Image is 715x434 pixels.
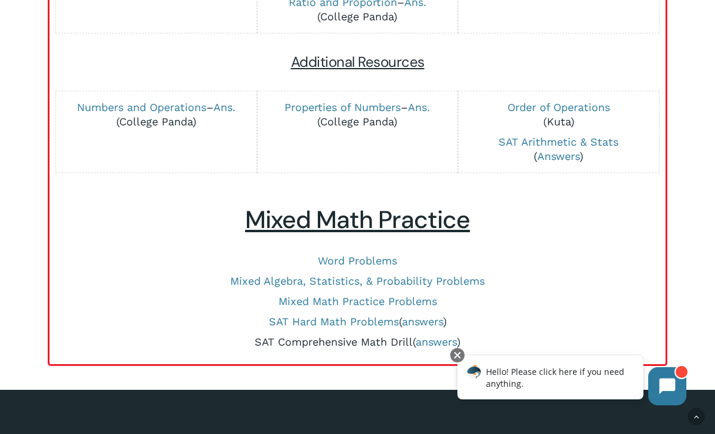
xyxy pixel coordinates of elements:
a: Numbers and Operations [77,101,206,113]
a: Order of Operations [507,101,610,113]
a: SAT Hard Math Problems [269,315,399,328]
p: ( ) [465,135,652,164]
a: Mixed Math Practice Problems [278,295,437,307]
p: ( ) [61,335,654,349]
p: ( ) [61,315,654,329]
a: Word Problems [318,254,397,267]
a: Properties of Numbers [284,101,401,113]
a: Ans. [408,101,430,113]
a: SAT Comprehensive Math Drill [255,335,413,348]
p: – (College Panda) [62,100,250,129]
a: answers [416,335,457,348]
u: Mixed Math Practice [245,204,470,236]
a: SAT Arithmetic & Stats [499,136,618,148]
a: Answers [537,150,580,162]
a: answers [402,315,443,328]
iframe: Chatbot [445,346,698,417]
a: Mixed Algebra, Statistics, & Probability Problems [230,275,485,287]
span: Additional Resources [291,53,425,71]
p: (Kuta) [465,100,652,129]
a: Ans. [213,101,236,113]
p: – (College Panda) [264,100,451,129]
